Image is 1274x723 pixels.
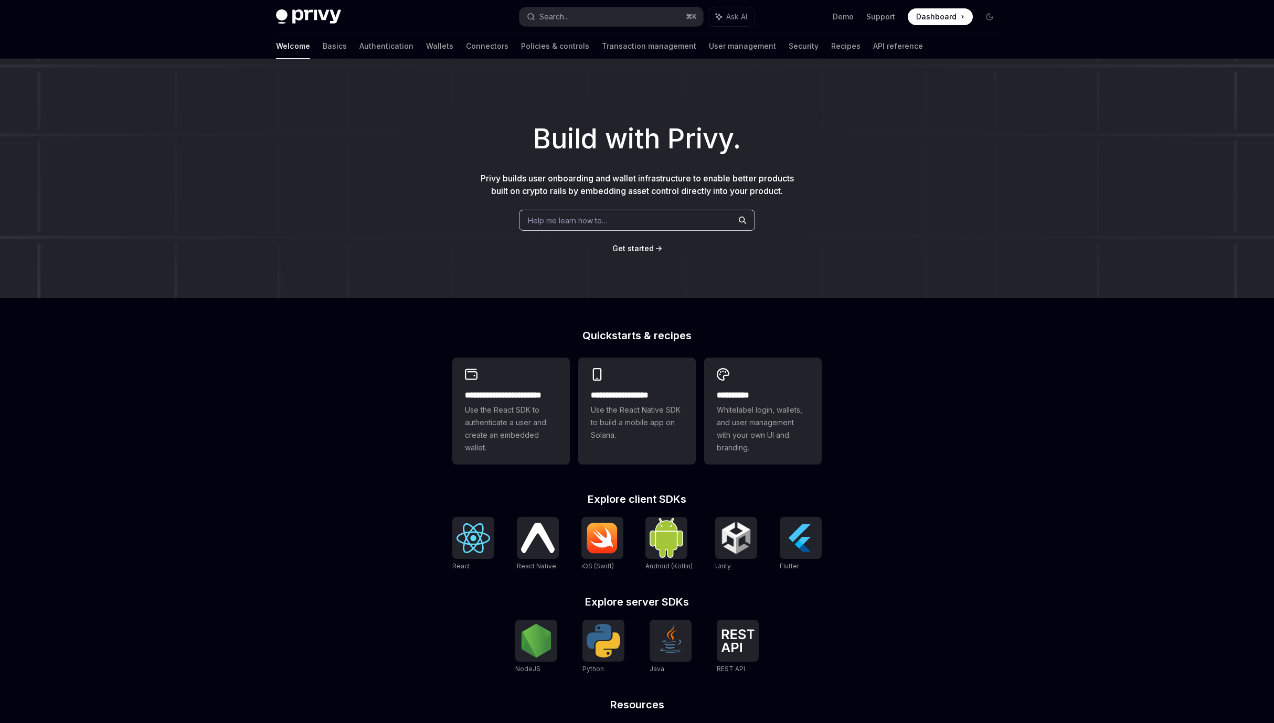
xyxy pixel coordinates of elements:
[704,358,822,465] a: **** *****Whitelabel login, wallets, and user management with your own UI and branding.
[452,330,822,341] h2: Quickstarts & recipes
[645,562,693,570] span: Android (Kotlin)
[612,243,654,254] a: Get started
[645,517,693,571] a: Android (Kotlin)Android (Kotlin)
[866,12,895,22] a: Support
[715,517,757,571] a: UnityUnity
[719,521,753,555] img: Unity
[908,8,973,25] a: Dashboard
[276,9,341,24] img: dark logo
[586,522,619,554] img: iOS (Swift)
[833,12,854,22] a: Demo
[726,12,747,22] span: Ask AI
[481,173,794,196] span: Privy builds user onboarding and wallet infrastructure to enable better products built on crypto ...
[831,34,861,59] a: Recipes
[452,597,822,607] h2: Explore server SDKs
[578,358,696,465] a: **** **** **** ***Use the React Native SDK to build a mobile app on Solana.
[515,665,540,673] span: NodeJS
[521,523,555,553] img: React Native
[581,562,614,570] span: iOS (Swift)
[515,620,557,674] a: NodeJSNodeJS
[780,562,799,570] span: Flutter
[721,629,755,652] img: REST API
[452,699,822,710] h2: Resources
[612,244,654,253] span: Get started
[517,517,559,571] a: React NativeReact Native
[452,562,470,570] span: React
[650,620,692,674] a: JavaJava
[654,624,687,657] img: Java
[873,34,923,59] a: API reference
[650,518,683,557] img: Android (Kotlin)
[426,34,453,59] a: Wallets
[780,517,822,571] a: FlutterFlutter
[521,34,589,59] a: Policies & controls
[276,34,310,59] a: Welcome
[717,620,759,674] a: REST APIREST API
[602,34,696,59] a: Transaction management
[456,523,490,553] img: React
[17,118,1257,159] h1: Build with Privy.
[519,624,553,657] img: NodeJS
[517,562,556,570] span: React Native
[784,521,818,555] img: Flutter
[466,34,508,59] a: Connectors
[539,10,569,23] div: Search...
[452,494,822,504] h2: Explore client SDKs
[916,12,957,22] span: Dashboard
[717,404,809,454] span: Whitelabel login, wallets, and user management with your own UI and branding.
[581,517,623,571] a: iOS (Swift)iOS (Swift)
[789,34,819,59] a: Security
[323,34,347,59] a: Basics
[587,624,620,657] img: Python
[650,665,664,673] span: Java
[715,562,731,570] span: Unity
[582,665,604,673] span: Python
[582,620,624,674] a: PythonPython
[528,215,608,226] span: Help me learn how to…
[359,34,413,59] a: Authentication
[708,7,755,26] button: Ask AI
[709,34,776,59] a: User management
[981,8,998,25] button: Toggle dark mode
[717,665,745,673] span: REST API
[591,404,683,441] span: Use the React Native SDK to build a mobile app on Solana.
[465,404,557,454] span: Use the React SDK to authenticate a user and create an embedded wallet.
[519,7,703,26] button: Search...⌘K
[686,13,697,21] span: ⌘ K
[452,517,494,571] a: ReactReact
